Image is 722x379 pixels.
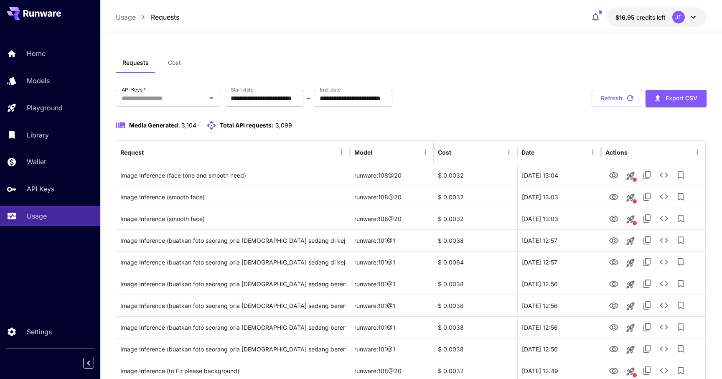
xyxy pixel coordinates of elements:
[607,8,707,27] button: $16.94636JT
[672,275,689,292] button: Add to library
[434,273,517,295] div: $ 0.0038
[639,362,656,379] button: Copy TaskUUID
[605,149,628,156] div: Actions
[27,130,49,140] p: Library
[605,166,622,183] button: View
[605,253,622,270] button: View
[672,11,685,23] div: JT
[145,146,156,158] button: Sort
[231,86,254,93] label: Start date
[350,338,434,360] div: runware:101@1
[350,208,434,229] div: runware:108@20
[691,146,703,158] button: Menu
[517,251,601,273] div: 23 Sep, 2025 12:57
[503,146,515,158] button: Menu
[120,149,144,156] div: Request
[587,146,599,158] button: Menu
[27,327,52,337] p: Settings
[646,90,707,107] button: Export CSV
[122,59,149,66] span: Requests
[639,232,656,249] button: Copy TaskUUID
[122,86,146,93] label: API Keys
[438,149,451,156] div: Cost
[116,12,136,22] a: Usage
[350,273,434,295] div: runware:101@1
[656,341,672,357] button: See details
[354,149,372,156] div: Model
[151,12,179,22] a: Requests
[672,341,689,357] button: Add to library
[434,251,517,273] div: $ 0.0064
[275,122,292,129] span: 3,099
[622,341,639,358] button: Launch in playground
[672,188,689,205] button: Add to library
[434,164,517,186] div: $ 0.0032
[672,210,689,227] button: Add to library
[27,157,46,167] p: Wallet
[672,362,689,379] button: Add to library
[639,254,656,270] button: Copy TaskUUID
[622,189,639,206] button: This request includes a reference image. Clicking this will load all other parameters, but for pr...
[656,275,672,292] button: See details
[27,103,63,113] p: Playground
[615,13,666,22] div: $16.94636
[517,186,601,208] div: 23 Sep, 2025 13:03
[639,319,656,336] button: Copy TaskUUID
[220,122,274,129] span: Total API requests:
[656,319,672,336] button: See details
[605,297,622,314] button: View
[592,90,642,107] button: Refresh
[639,188,656,205] button: Copy TaskUUID
[120,273,346,295] div: Click to copy prompt
[672,319,689,336] button: Add to library
[320,86,341,93] label: End date
[434,316,517,338] div: $ 0.0038
[605,188,622,205] button: View
[517,338,601,360] div: 23 Sep, 2025 12:56
[672,297,689,314] button: Add to library
[672,232,689,249] button: Add to library
[350,229,434,251] div: runware:101@1
[517,208,601,229] div: 23 Sep, 2025 13:03
[373,146,385,158] button: Sort
[622,168,639,184] button: This request includes a reference image. Clicking this will load all other parameters, but for pr...
[517,316,601,338] div: 23 Sep, 2025 12:56
[622,276,639,293] button: Launch in playground
[656,188,672,205] button: See details
[656,254,672,270] button: See details
[605,318,622,336] button: View
[350,186,434,208] div: runware:108@20
[622,298,639,315] button: Launch in playground
[350,251,434,273] div: runware:101@1
[27,76,50,86] p: Models
[434,229,517,251] div: $ 0.0038
[120,165,346,186] div: Click to copy prompt
[350,316,434,338] div: runware:101@1
[27,184,54,194] p: API Keys
[83,358,94,369] button: Collapse sidebar
[672,254,689,270] button: Add to library
[605,275,622,292] button: View
[605,231,622,249] button: View
[452,146,464,158] button: Sort
[656,232,672,249] button: See details
[419,146,431,158] button: Menu
[27,48,46,59] p: Home
[656,362,672,379] button: See details
[521,149,534,156] div: Date
[639,275,656,292] button: Copy TaskUUID
[306,93,311,103] p: ~
[672,167,689,183] button: Add to library
[120,317,346,338] div: Click to copy prompt
[639,341,656,357] button: Copy TaskUUID
[206,92,217,104] button: Open
[434,338,517,360] div: $ 0.0038
[434,208,517,229] div: $ 0.0032
[120,186,346,208] div: Click to copy prompt
[27,211,47,221] p: Usage
[129,122,180,129] span: Media Generated:
[605,362,622,379] button: View
[120,338,346,360] div: Click to copy prompt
